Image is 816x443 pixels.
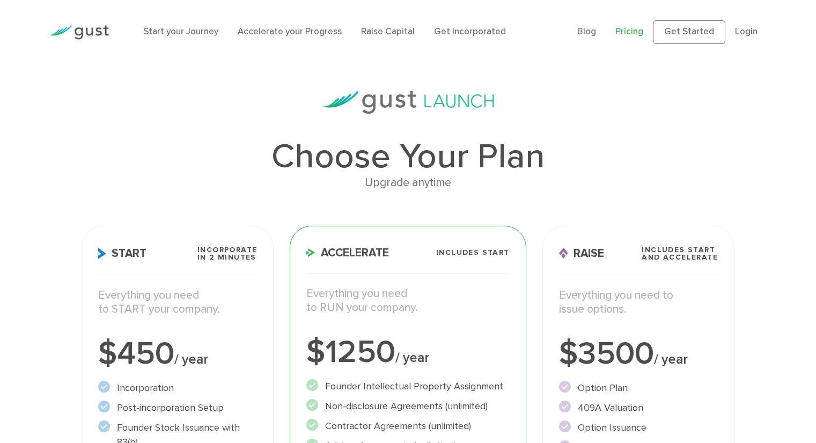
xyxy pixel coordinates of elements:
[395,350,429,366] span: / year
[306,287,509,315] p: Everything you need to RUN your company.
[577,26,596,37] a: Blog
[559,420,718,435] li: Option Issuance
[559,248,568,259] img: Raise Icon
[98,401,258,415] li: Post-incorporation Setup
[238,26,342,37] a: Accelerate your Progress
[559,248,604,259] span: Raise
[559,381,718,395] li: Option Plan
[306,336,509,368] div: $1250
[98,338,258,370] div: $450
[98,289,258,317] p: Everything you need to START your company.
[306,379,509,394] li: Founder Intellectual Property Assignment
[735,26,758,37] a: Login
[559,401,718,415] li: 409A Valuation
[615,26,643,37] a: Pricing
[98,248,106,259] img: Start Icon X2
[49,25,109,40] img: Gust Logo
[559,289,718,317] p: Everything you need to issue options.
[98,381,258,395] li: Incorporation
[306,419,509,433] li: Contractor Agreements (unlimited)
[436,249,510,256] span: Includes START
[642,246,718,261] span: Includes START and ACCELERATE
[361,26,415,37] a: Raise Capital
[143,26,218,37] a: Start your Journey
[306,399,509,414] li: Non-disclosure Agreements (unlimited)
[653,20,725,44] a: Get Started
[98,248,146,259] span: Start
[434,26,506,37] a: Get Incorporated
[306,247,389,259] span: Accelerate
[559,338,718,370] div: $3500
[174,351,208,367] span: / year
[306,248,315,257] img: Accelerate Icon
[654,351,688,367] span: / year
[82,174,734,192] div: Upgrade anytime
[82,139,734,174] h1: Choose Your Plan
[197,246,257,261] span: Incorporate in 2 Minutes
[322,91,494,114] img: gust-launch-logos.svg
